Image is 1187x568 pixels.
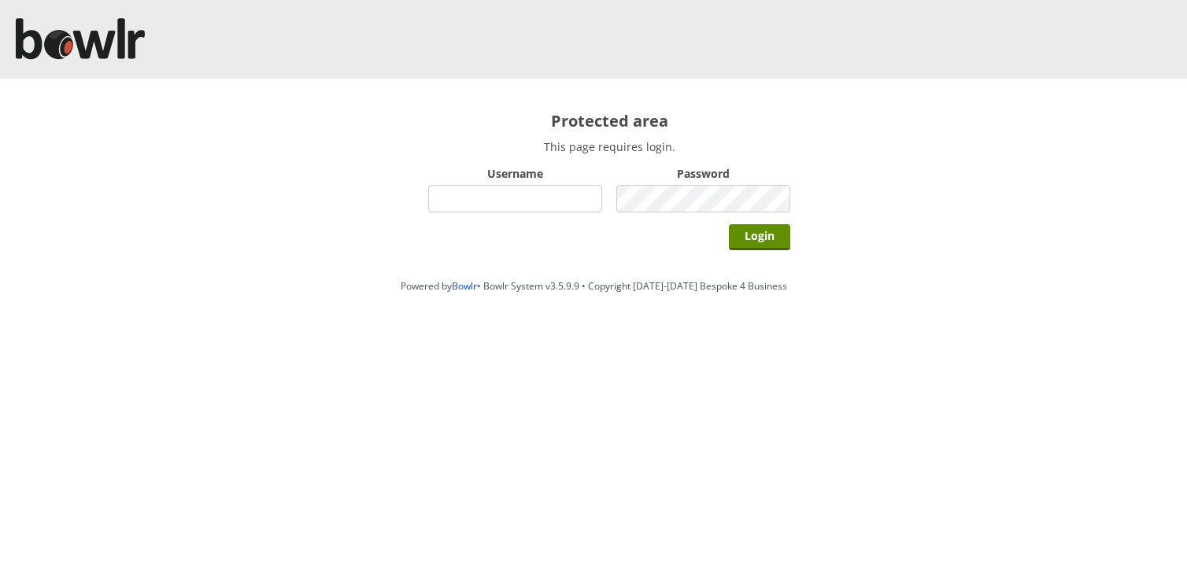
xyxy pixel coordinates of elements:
[401,279,787,293] span: Powered by • Bowlr System v3.5.9.9 • Copyright [DATE]-[DATE] Bespoke 4 Business
[729,224,790,250] input: Login
[452,279,477,293] a: Bowlr
[616,166,790,181] label: Password
[428,166,602,181] label: Username
[428,139,790,154] p: This page requires login.
[428,110,790,131] h2: Protected area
